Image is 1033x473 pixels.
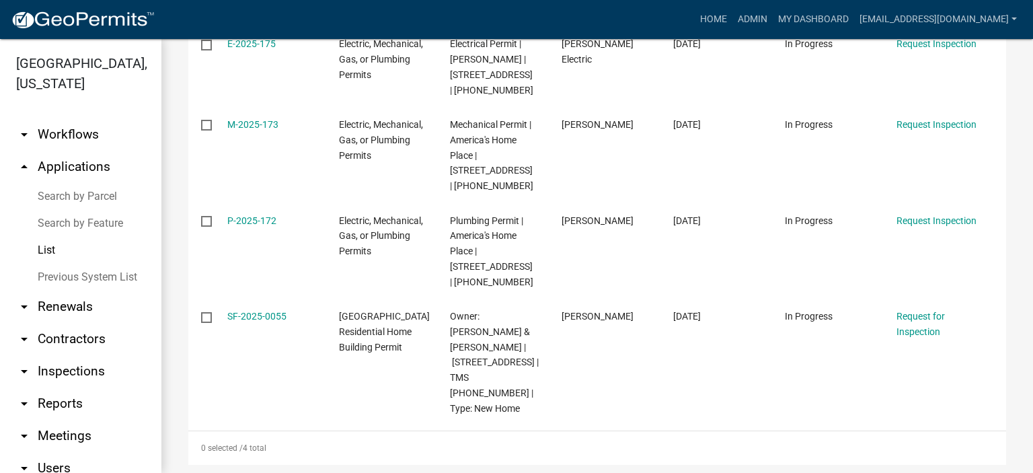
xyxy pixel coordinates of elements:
span: Electric, Mechanical, Gas, or Plumbing Permits [339,38,423,80]
span: Charlene Silva [562,215,634,226]
a: Request for Inspection [896,311,945,337]
a: [EMAIL_ADDRESS][DOMAIN_NAME] [854,7,1022,32]
a: Request Inspection [896,38,977,49]
a: M-2025-173 [227,119,278,130]
a: Home [695,7,732,32]
i: arrow_drop_down [16,428,32,444]
span: Electric, Mechanical, Gas, or Plumbing Permits [339,215,423,257]
span: In Progress [785,119,833,130]
span: In Progress [785,38,833,49]
i: arrow_drop_down [16,126,32,143]
span: Plumbing Permit | America's Home Place | 46 CREEKPOINT DR | 054-00-01-060 [450,215,533,287]
span: Electric, Mechanical, Gas, or Plumbing Permits [339,119,423,161]
a: SF-2025-0055 [227,311,286,322]
a: P-2025-172 [227,215,276,226]
i: arrow_drop_down [16,331,32,347]
a: Admin [732,7,773,32]
span: 03/31/2025 [673,38,701,49]
a: My Dashboard [773,7,854,32]
a: Request Inspection [896,215,977,226]
span: Abbeville County Residential Home Building Permit [339,311,430,353]
i: arrow_drop_up [16,159,32,175]
a: E-2025-175 [227,38,276,49]
span: 03/31/2025 [673,215,701,226]
span: Mechanical Permit | America's Home Place | 46 CREEKPOINT DR | 054-00-01-060 [450,119,533,191]
span: Electrical Permit | Mike Johnson | 46 CREEKPOINT DR | 054-00-01-060 [450,38,533,95]
div: 4 total [188,431,1006,465]
span: Charlene Silva [562,311,634,322]
span: Charlene Silva [562,119,634,130]
i: arrow_drop_down [16,363,32,379]
span: 0 selected / [201,443,243,453]
span: 03/28/2025 [673,311,701,322]
i: arrow_drop_down [16,299,32,315]
span: In Progress [785,311,833,322]
a: Request Inspection [896,119,977,130]
span: In Progress [785,215,833,226]
span: Owner: PAYNE LYNDAL S. & CHERYL | 46 CREEKPOINT DR | TMS 054-00-01-060 | Type: New Home [450,311,539,414]
span: 03/31/2025 [673,119,701,130]
i: arrow_drop_down [16,396,32,412]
